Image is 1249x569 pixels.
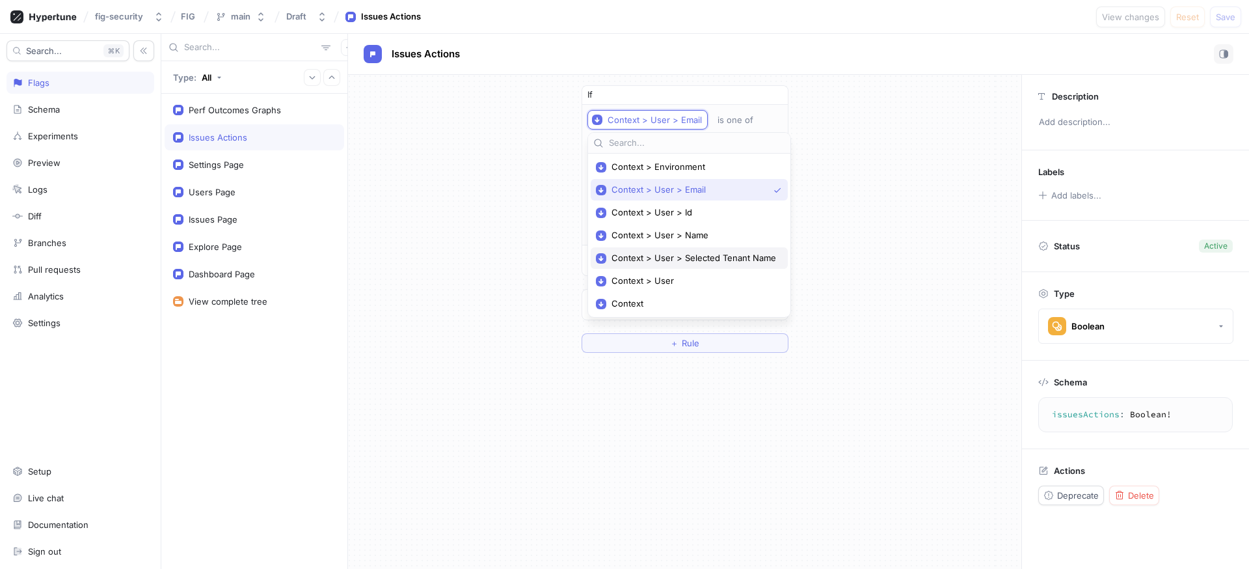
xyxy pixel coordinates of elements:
span: Context > User > Selected Tenant Name [611,253,776,264]
div: Settings Page [189,160,244,170]
div: Issues Actions [189,132,247,143]
button: Reset [1170,7,1205,27]
a: Documentation [7,514,154,536]
span: Search... [26,47,62,55]
div: Issues Page [189,214,237,225]
button: fig-security [90,6,169,27]
div: All [202,72,211,83]
div: Diff [28,211,42,221]
div: Live chat [28,493,64,503]
span: Context > Environment [611,161,776,173]
input: Search... [184,41,316,54]
p: Type [1054,288,1075,299]
button: Save [1210,7,1241,27]
span: Context > User > Name [611,230,776,241]
p: Labels [1038,167,1064,177]
div: Analytics [28,291,64,301]
p: Type: [173,72,196,83]
textarea: issuesActions: Boolean! [1044,403,1227,426]
span: Context [611,298,776,309]
button: View changes [1096,7,1165,27]
button: Add labels... [1034,187,1105,204]
div: Draft [286,11,306,22]
div: Dashboard Page [189,269,255,279]
div: Explore Page [189,242,242,252]
p: If [587,89,593,102]
button: Boolean [1038,309,1233,344]
input: Search... [609,137,785,150]
div: Active [1204,240,1228,252]
div: Experiments [28,131,78,141]
div: Pull requests [28,264,81,275]
button: ＋Rule [582,333,788,353]
div: Documentation [28,520,88,530]
span: Context > User > Id [611,207,776,218]
p: Status [1054,237,1080,255]
div: Context > User > Email [608,115,702,126]
div: K [103,44,124,57]
button: Type: All [168,66,226,89]
button: Delete [1109,486,1159,505]
p: Add description... [1033,111,1238,133]
button: Deprecate [1038,486,1104,505]
button: main [210,6,271,27]
p: Schema [1054,377,1087,387]
p: Description [1052,91,1099,102]
span: FIG [181,12,195,21]
div: Schema [28,104,60,115]
div: Logs [28,184,47,195]
div: Users Page [189,187,235,197]
button: is one of [712,110,772,130]
div: Boolean [1071,321,1105,332]
button: Context > User > Email [587,110,708,130]
div: Settings [28,318,60,328]
span: Context > User > Email [611,184,768,195]
div: Setup [28,466,51,477]
span: Deprecate [1057,492,1099,499]
span: ＋ [670,339,678,347]
span: View changes [1102,13,1159,21]
button: Expand all [304,69,321,86]
div: fig-security [95,11,143,22]
span: Context > User [611,275,776,286]
div: is one of [718,115,753,126]
div: Flags [28,77,49,88]
span: Reset [1176,13,1199,21]
span: Save [1216,13,1235,21]
div: Perf Outcomes Graphs [189,105,281,115]
div: Preview [28,158,60,168]
span: Rule [682,339,699,347]
div: Sign out [28,546,61,557]
div: Issues Actions [361,10,421,23]
div: Branches [28,238,66,248]
span: Delete [1128,492,1154,499]
button: Draft [281,6,332,27]
p: Actions [1054,465,1085,476]
div: main [231,11,250,22]
span: Issues Actions [392,49,460,59]
button: Search...K [7,40,129,61]
button: Collapse all [323,69,340,86]
div: View complete tree [189,296,267,307]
